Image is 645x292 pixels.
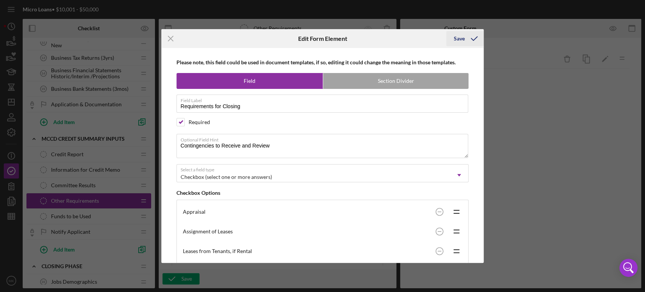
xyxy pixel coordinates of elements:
[183,209,432,215] div: Appraisal
[181,174,272,180] div: Checkbox (select one or more answers)
[181,134,469,143] label: Optional Field Hint
[6,6,204,40] div: Upload here any documents created during the determination process, so that they can be added to ...
[323,73,469,89] label: Section Divider
[176,189,220,196] b: Checkbox Options
[6,6,204,40] body: Rich Text Area. Press ALT-0 for help.
[181,95,469,103] label: Field Label
[454,31,465,46] div: Save
[446,31,484,46] button: Save
[183,228,432,235] div: Assignment of Leases
[176,59,456,65] b: Please note, this field could be used in document templates, if so, editing it could change the m...
[183,248,432,254] div: Leases from Tenants, if Rental
[176,134,469,158] textarea: Contingencies to Receive and Review
[177,73,323,89] label: Field
[14,24,24,30] strong: not
[189,119,210,125] div: Required
[298,35,347,42] h6: Edit Form Element
[619,259,637,277] div: Open Intercom Messenger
